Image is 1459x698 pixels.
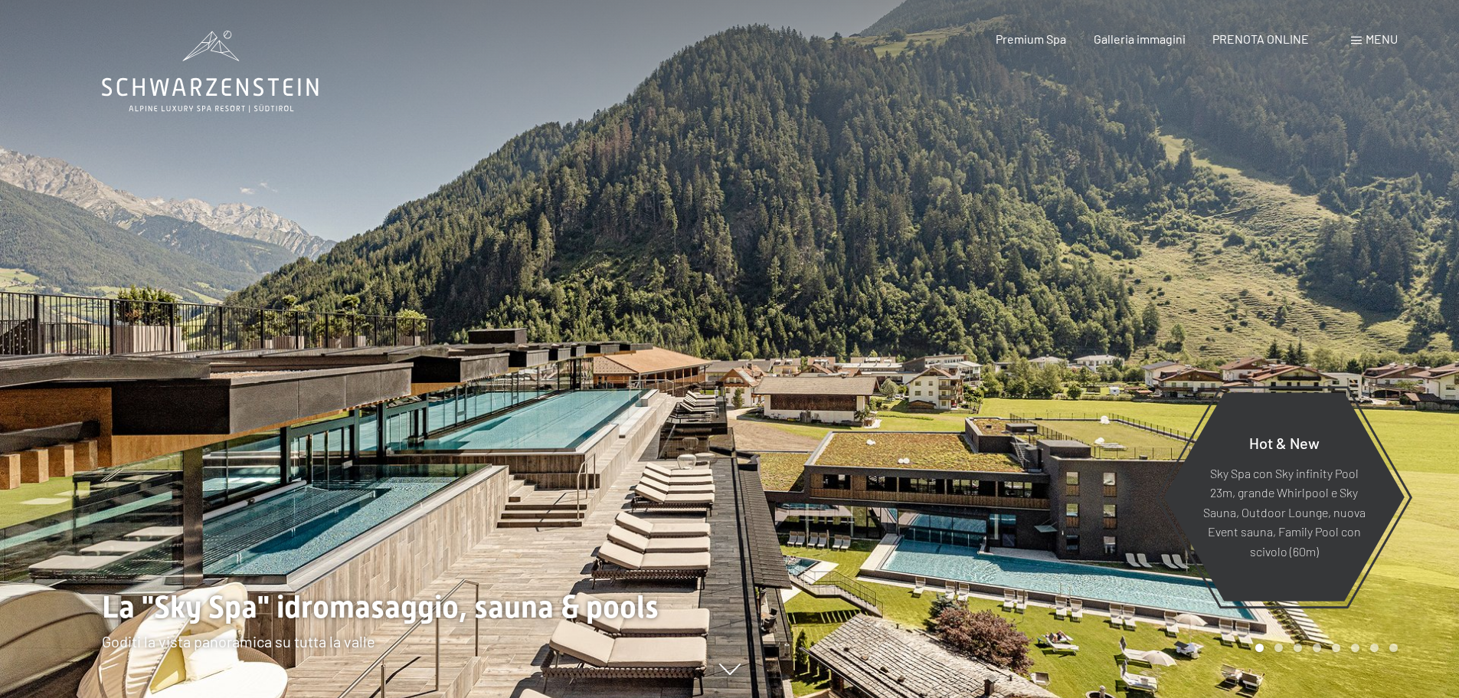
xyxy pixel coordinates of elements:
a: PRENOTA ONLINE [1212,31,1309,46]
div: Carousel Page 2 [1274,644,1283,652]
div: Carousel Page 4 [1313,644,1321,652]
div: Carousel Page 5 [1332,644,1340,652]
div: Carousel Pagination [1250,644,1398,652]
div: Carousel Page 1 (Current Slide) [1255,644,1264,652]
div: Carousel Page 3 [1294,644,1302,652]
a: Premium Spa [996,31,1066,46]
p: Sky Spa con Sky infinity Pool 23m, grande Whirlpool e Sky Sauna, Outdoor Lounge, nuova Event saun... [1201,463,1367,561]
div: Carousel Page 7 [1370,644,1379,652]
div: Carousel Page 6 [1351,644,1359,652]
span: Menu [1366,31,1398,46]
span: Hot & New [1249,433,1320,451]
a: Galleria immagini [1094,31,1186,46]
a: Hot & New Sky Spa con Sky infinity Pool 23m, grande Whirlpool e Sky Sauna, Outdoor Lounge, nuova ... [1163,392,1405,602]
div: Carousel Page 8 [1389,644,1398,652]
